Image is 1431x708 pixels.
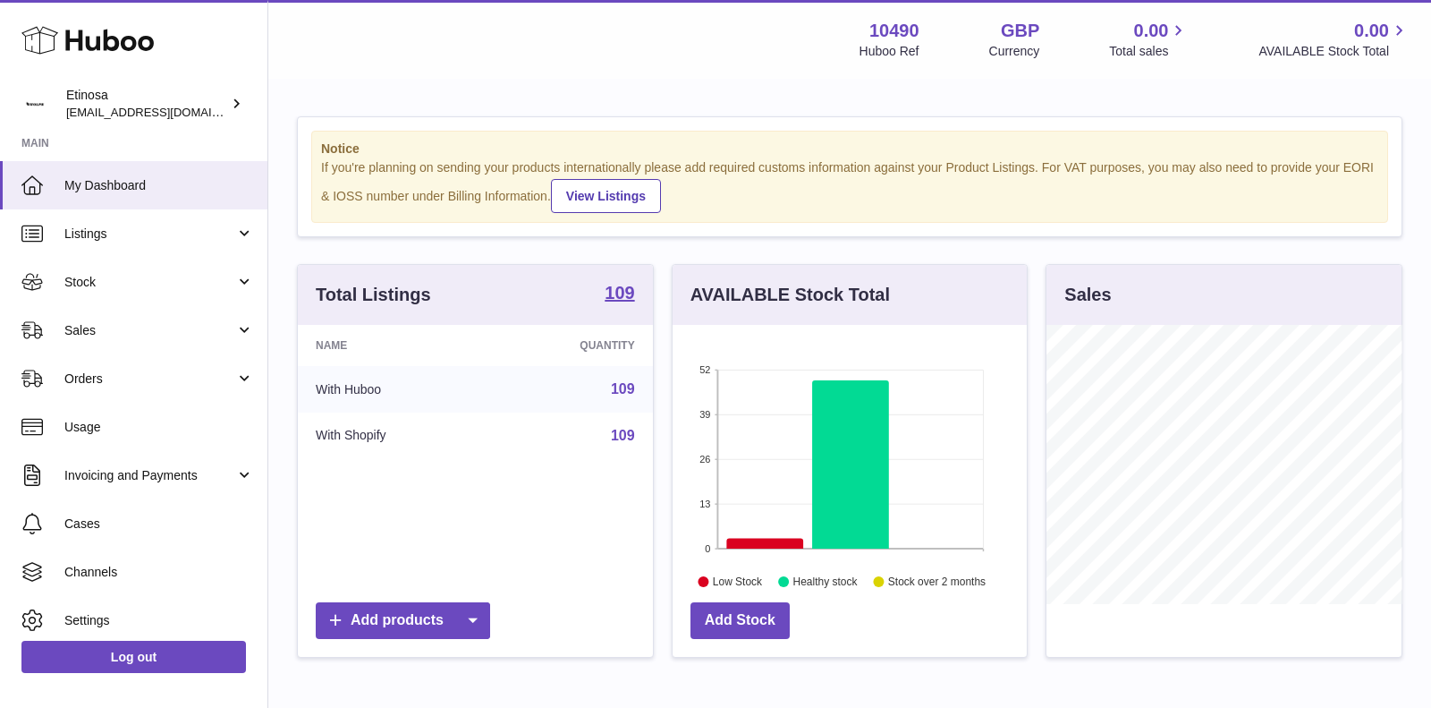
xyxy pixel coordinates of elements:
[888,576,986,588] text: Stock over 2 months
[699,364,710,375] text: 52
[1354,19,1389,43] span: 0.00
[64,419,254,436] span: Usage
[713,576,763,588] text: Low Stock
[298,366,489,413] td: With Huboo
[66,105,263,119] span: [EMAIL_ADDRESS][DOMAIN_NAME]
[64,564,254,581] span: Channels
[605,284,634,302] strong: 109
[64,516,254,533] span: Cases
[611,381,635,397] a: 109
[1064,283,1111,307] h3: Sales
[1258,19,1410,60] a: 0.00 AVAILABLE Stock Total
[316,602,490,639] a: Add products
[859,43,919,60] div: Huboo Ref
[705,543,710,554] text: 0
[989,43,1040,60] div: Currency
[64,274,235,291] span: Stock
[792,576,858,588] text: Healthy stock
[699,454,710,465] text: 26
[1001,19,1039,43] strong: GBP
[298,325,489,366] th: Name
[690,283,890,307] h3: AVAILABLE Stock Total
[1258,43,1410,60] span: AVAILABLE Stock Total
[1109,19,1189,60] a: 0.00 Total sales
[64,612,254,629] span: Settings
[699,499,710,509] text: 13
[1109,43,1189,60] span: Total sales
[1134,19,1169,43] span: 0.00
[64,177,254,194] span: My Dashboard
[489,325,653,366] th: Quantity
[611,428,635,443] a: 109
[321,159,1378,213] div: If you're planning on sending your products internationally please add required customs informati...
[21,641,246,673] a: Log out
[64,467,235,484] span: Invoicing and Payments
[699,409,710,420] text: 39
[551,179,661,213] a: View Listings
[21,90,48,117] img: Wolphuk@gmail.com
[869,19,919,43] strong: 10490
[316,283,431,307] h3: Total Listings
[66,87,227,121] div: Etinosa
[298,413,489,459] td: With Shopify
[64,371,235,388] span: Orders
[64,226,235,243] span: Listings
[605,284,634,305] a: 109
[321,141,1378,158] strong: Notice
[690,602,790,639] a: Add Stock
[64,322,235,339] span: Sales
